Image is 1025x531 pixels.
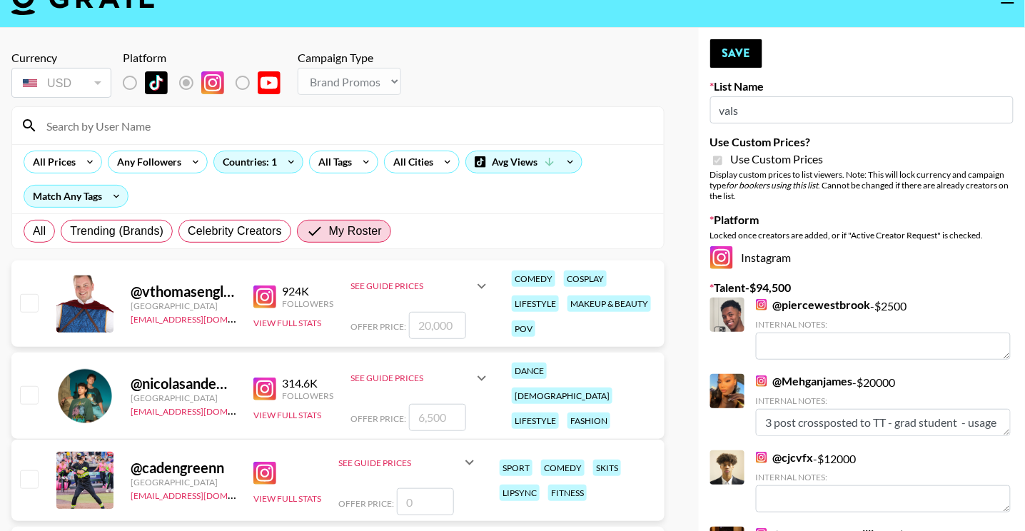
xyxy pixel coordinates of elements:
[131,375,236,393] div: @ nicolasandemiliano
[512,388,612,404] div: [DEMOGRAPHIC_DATA]
[282,390,333,401] div: Followers
[131,283,236,300] div: @ vthomasenglish
[188,223,282,240] span: Celebrity Creators
[512,320,535,337] div: pov
[756,450,1011,512] div: - $ 12000
[541,460,585,476] div: comedy
[258,71,281,94] img: YouTube
[253,462,276,485] img: Instagram
[253,285,276,308] img: Instagram
[201,71,224,94] img: Instagram
[350,269,490,303] div: See Guide Prices
[70,223,163,240] span: Trending (Brands)
[253,378,276,400] img: Instagram
[385,151,436,173] div: All Cities
[756,374,1011,436] div: - $ 20000
[409,404,466,431] input: 6,500
[567,413,610,429] div: fashion
[338,457,461,468] div: See Guide Prices
[756,472,1011,482] div: Internal Notes:
[329,223,382,240] span: My Roster
[756,298,871,312] a: @piercewestbrook
[350,361,490,395] div: See Guide Prices
[298,51,401,65] div: Campaign Type
[24,186,128,207] div: Match Any Tags
[567,295,651,312] div: makeup & beauty
[253,410,321,420] button: View Full Stats
[11,51,111,65] div: Currency
[756,298,1011,360] div: - $ 2500
[710,230,1014,241] div: Locked once creators are added, or if "Active Creator Request" is checked.
[397,488,454,515] input: 0
[350,413,406,424] span: Offer Price:
[710,280,1014,295] label: Talent - $ 94,500
[466,151,582,173] div: Avg Views
[727,180,819,191] em: for bookers using this list
[710,246,733,269] img: Instagram
[756,452,767,463] img: Instagram
[512,270,555,287] div: comedy
[756,374,853,388] a: @Mehganjames
[33,223,46,240] span: All
[710,246,1014,269] div: Instagram
[710,79,1014,93] label: List Name
[282,376,333,390] div: 314.6K
[131,311,274,325] a: [EMAIL_ADDRESS][DOMAIN_NAME]
[512,363,547,379] div: dance
[756,450,814,465] a: @cjcvfx
[500,460,532,476] div: sport
[145,71,168,94] img: TikTok
[131,393,236,403] div: [GEOGRAPHIC_DATA]
[38,114,655,137] input: Search by User Name
[756,395,1011,406] div: Internal Notes:
[350,373,473,383] div: See Guide Prices
[756,375,767,387] img: Instagram
[756,409,1011,436] textarea: 3 post crossposted to TT - grad student - usage included in rate
[253,318,321,328] button: View Full Stats
[11,65,111,101] div: Currency is locked to USD
[350,280,473,291] div: See Guide Prices
[338,498,394,509] span: Offer Price:
[108,151,184,173] div: Any Followers
[282,298,333,309] div: Followers
[710,169,1014,201] div: Display custom prices to list viewers. Note: This will lock currency and campaign type . Cannot b...
[710,135,1014,149] label: Use Custom Prices?
[756,319,1011,330] div: Internal Notes:
[338,445,478,480] div: See Guide Prices
[350,321,406,332] span: Offer Price:
[24,151,79,173] div: All Prices
[756,299,767,310] img: Instagram
[731,152,824,166] span: Use Custom Prices
[710,213,1014,227] label: Platform
[131,477,236,487] div: [GEOGRAPHIC_DATA]
[253,493,321,504] button: View Full Stats
[214,151,303,173] div: Countries: 1
[710,39,762,68] button: Save
[131,403,274,417] a: [EMAIL_ADDRESS][DOMAIN_NAME]
[593,460,621,476] div: skits
[131,487,274,501] a: [EMAIL_ADDRESS][DOMAIN_NAME]
[14,71,108,96] div: USD
[310,151,355,173] div: All Tags
[512,413,559,429] div: lifestyle
[512,295,559,312] div: lifestyle
[282,284,333,298] div: 924K
[131,300,236,311] div: [GEOGRAPHIC_DATA]
[564,270,607,287] div: cosplay
[123,51,292,65] div: Platform
[123,68,292,98] div: List locked to Instagram.
[500,485,540,501] div: lipsync
[548,485,587,501] div: fitness
[131,459,236,477] div: @ cadengreenn
[409,312,466,339] input: 20,000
